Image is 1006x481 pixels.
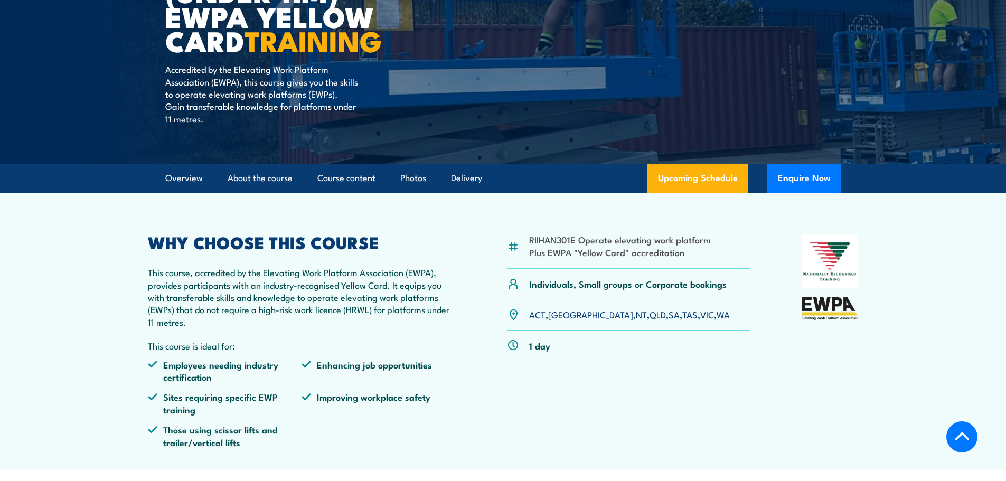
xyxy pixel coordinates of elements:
[148,339,456,352] p: This course is ideal for:
[529,308,730,320] p: , , , , , , ,
[529,339,550,352] p: 1 day
[165,164,203,192] a: Overview
[700,308,714,320] a: VIC
[548,308,633,320] a: [GEOGRAPHIC_DATA]
[650,308,666,320] a: QLD
[400,164,426,192] a: Photos
[302,359,456,383] li: Enhancing job opportunities
[165,63,358,125] p: Accredited by the Elevating Work Platform Association (EWPA), this course gives you the skills to...
[529,278,727,290] p: Individuals, Small groups or Corporate bookings
[647,164,748,193] a: Upcoming Schedule
[148,391,302,416] li: Sites requiring specific EWP training
[529,308,546,320] a: ACT
[451,164,482,192] a: Delivery
[802,297,859,320] img: EWPA
[717,308,730,320] a: WA
[228,164,293,192] a: About the course
[148,359,302,383] li: Employees needing industry certification
[317,164,375,192] a: Course content
[636,308,647,320] a: NT
[529,233,711,246] li: RIIHAN301E Operate elevating work platform
[245,18,382,62] strong: TRAINING
[148,234,456,249] h2: WHY CHOOSE THIS COURSE
[767,164,841,193] button: Enquire Now
[302,391,456,416] li: Improving workplace safety
[529,246,711,258] li: Plus EWPA "Yellow Card" accreditation
[802,234,859,288] img: Nationally Recognised Training logo.
[682,308,698,320] a: TAS
[669,308,680,320] a: SA
[148,266,456,328] p: This course, accredited by the Elevating Work Platform Association (EWPA), provides participants ...
[148,423,302,448] li: Those using scissor lifts and trailer/vertical lifts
